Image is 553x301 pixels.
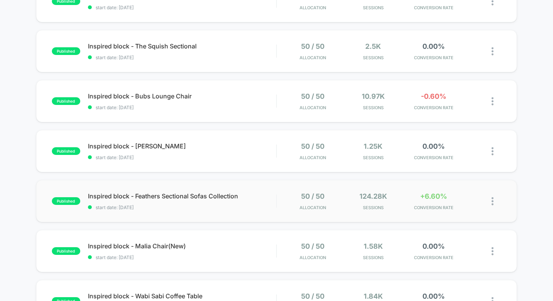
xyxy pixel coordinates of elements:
[301,142,325,150] span: 50 / 50
[364,292,383,300] span: 1.84k
[301,292,325,300] span: 50 / 50
[88,92,276,100] span: Inspired block - Bubs Lounge Chair
[492,147,493,155] img: close
[406,105,462,110] span: CONVERSION RATE
[300,105,326,110] span: Allocation
[300,55,326,60] span: Allocation
[88,254,276,260] span: start date: [DATE]
[406,55,462,60] span: CONVERSION RATE
[345,105,401,110] span: Sessions
[359,192,387,200] span: 124.28k
[492,97,493,105] img: close
[406,5,462,10] span: CONVERSION RATE
[406,255,462,260] span: CONVERSION RATE
[421,92,446,100] span: -0.60%
[88,242,276,250] span: Inspired block - Malia Chair(New)
[406,155,462,160] span: CONVERSION RATE
[88,105,276,110] span: start date: [DATE]
[52,47,80,55] span: published
[492,197,493,205] img: close
[88,5,276,10] span: start date: [DATE]
[362,92,385,100] span: 10.97k
[52,197,80,205] span: published
[345,205,401,210] span: Sessions
[364,142,382,150] span: 1.25k
[345,155,401,160] span: Sessions
[300,255,326,260] span: Allocation
[422,142,445,150] span: 0.00%
[301,92,325,100] span: 50 / 50
[300,205,326,210] span: Allocation
[88,292,276,300] span: Inspired block - Wabi Sabi Coffee Table
[88,55,276,60] span: start date: [DATE]
[365,42,381,50] span: 2.5k
[88,142,276,150] span: Inspired block - [PERSON_NAME]
[88,42,276,50] span: Inspired block - The Squish Sectional
[52,147,80,155] span: published
[345,255,401,260] span: Sessions
[420,192,447,200] span: +6.60%
[301,192,325,200] span: 50 / 50
[364,242,383,250] span: 1.58k
[300,155,326,160] span: Allocation
[422,292,445,300] span: 0.00%
[492,47,493,55] img: close
[300,5,326,10] span: Allocation
[301,42,325,50] span: 50 / 50
[88,205,276,210] span: start date: [DATE]
[52,247,80,255] span: published
[345,55,401,60] span: Sessions
[492,247,493,255] img: close
[88,155,276,160] span: start date: [DATE]
[406,205,462,210] span: CONVERSION RATE
[422,42,445,50] span: 0.00%
[301,242,325,250] span: 50 / 50
[52,97,80,105] span: published
[88,192,276,200] span: Inspired block - Feathers Sectional Sofas Collection
[345,5,401,10] span: Sessions
[422,242,445,250] span: 0.00%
